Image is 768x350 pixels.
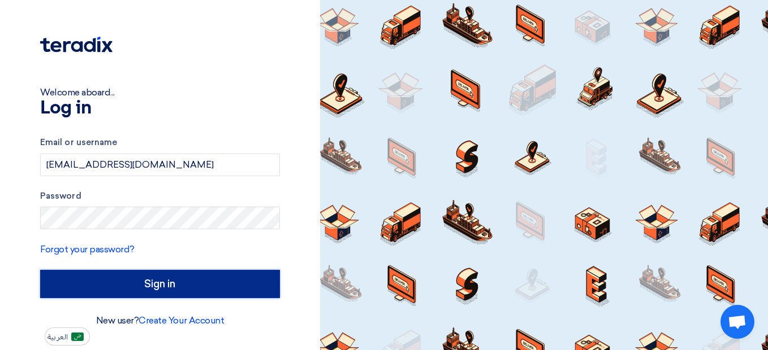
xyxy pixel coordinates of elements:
[48,333,68,341] span: العربية
[40,136,280,149] label: Email or username
[96,315,225,326] font: New user?
[40,244,135,255] a: Forgot your password?
[139,315,224,326] a: Create Your Account
[40,270,280,298] input: Sign in
[71,333,84,341] img: ar-AR.png
[40,154,280,176] input: Enter your business email or username
[40,86,280,99] div: Welcome aboard...
[40,37,113,53] img: Teradix logo
[40,190,280,203] label: Password
[40,99,280,117] h1: Log in
[45,327,90,345] button: العربية
[720,305,754,339] div: Open chat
